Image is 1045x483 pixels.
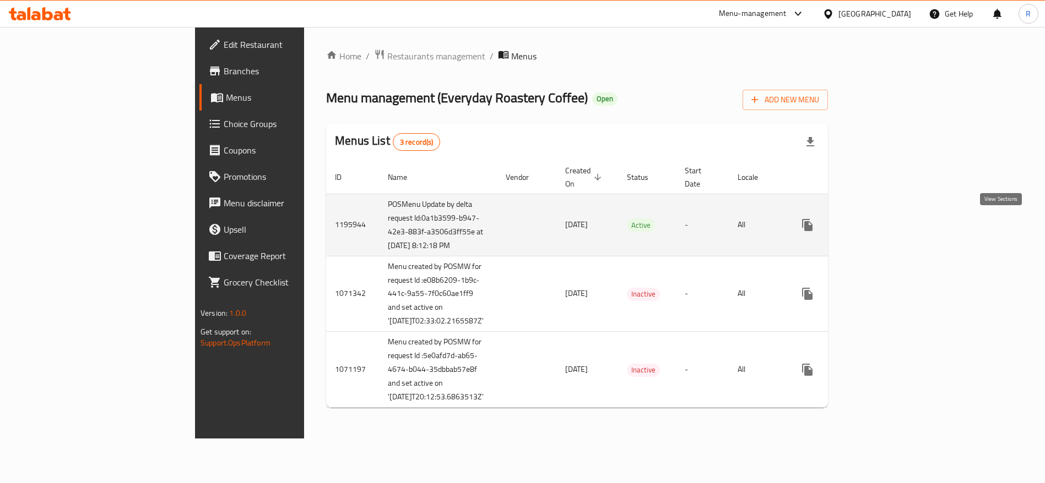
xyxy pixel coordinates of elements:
span: [DATE] [565,217,588,232]
div: Open [592,92,618,106]
span: Restaurants management [387,50,485,63]
button: more [794,356,821,383]
span: Start Date [685,164,716,190]
a: Menus [199,84,370,111]
button: Change Status [821,356,847,383]
div: Total records count [393,133,441,151]
td: - [676,256,729,332]
span: Coverage Report [224,249,361,262]
div: [GEOGRAPHIC_DATA] [838,8,911,20]
span: Choice Groups [224,117,361,130]
span: Edit Restaurant [224,38,361,51]
span: ID [335,171,356,184]
button: Change Status [821,212,847,238]
td: - [676,332,729,408]
span: 1.0.0 [229,306,246,320]
span: Upsell [224,223,361,236]
a: Edit Restaurant [199,31,370,58]
span: Open [592,94,618,103]
span: Menu disclaimer [224,196,361,210]
td: Menu created by POSMW for request Id :e08b6209-1b9c-441c-9a55-7f0c60ae1ff9 and set active on '[DA... [379,256,497,332]
a: Branches [199,58,370,84]
span: Menus [226,91,361,104]
span: Add New Menu [751,93,819,107]
a: Coupons [199,137,370,163]
span: Status [627,171,663,184]
td: Menu created by POSMW for request Id :5e0afd7d-ab65-4674-b044-35dbbab57e8f and set active on '[DA... [379,332,497,408]
span: Vendor [506,171,543,184]
button: Change Status [821,281,847,307]
div: Menu-management [719,7,787,20]
a: Promotions [199,163,370,190]
li: / [490,50,494,63]
a: Support.OpsPlatform [201,336,270,350]
nav: breadcrumb [326,49,828,63]
div: Export file [797,129,824,155]
span: Name [388,171,421,184]
a: Upsell [199,216,370,243]
a: Choice Groups [199,111,370,137]
button: more [794,281,821,307]
td: All [729,332,786,408]
span: Inactive [627,288,660,300]
h2: Menus List [335,133,440,151]
span: Menu management ( Everyday Roastery Coffee ) [326,85,588,110]
a: Coverage Report [199,243,370,269]
span: [DATE] [565,362,588,376]
span: Grocery Checklist [224,276,361,289]
a: Grocery Checklist [199,269,370,295]
span: Branches [224,64,361,78]
span: Locale [738,171,772,184]
td: All [729,256,786,332]
span: Promotions [224,170,361,183]
span: Active [627,219,655,232]
span: Menus [511,50,537,63]
td: - [676,194,729,256]
span: Created On [565,164,605,190]
td: POSMenu Update by delta request Id:0a1b3599-b947-42e3-883f-a3506d3ff55e at [DATE] 8:12:18 PM [379,194,497,256]
button: Add New Menu [743,90,828,110]
span: R [1026,8,1031,20]
table: enhanced table [326,161,909,408]
a: Menu disclaimer [199,190,370,216]
span: Version: [201,306,228,320]
span: Inactive [627,364,660,376]
td: All [729,194,786,256]
span: Get support on: [201,325,251,339]
button: more [794,212,821,238]
th: Actions [786,161,909,194]
span: [DATE] [565,286,588,300]
span: Coupons [224,144,361,157]
a: Restaurants management [374,49,485,63]
span: 3 record(s) [393,137,440,147]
